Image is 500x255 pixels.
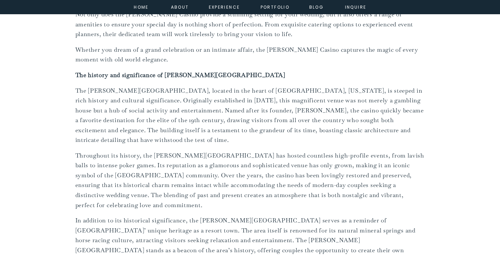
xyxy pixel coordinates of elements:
[209,3,237,10] a: experience
[75,151,425,210] p: Throughout its history, the [PERSON_NAME][GEOGRAPHIC_DATA] has hosted countless high-profile even...
[132,3,151,10] a: home
[343,3,368,10] a: inquire
[75,86,425,145] p: The [PERSON_NAME][GEOGRAPHIC_DATA], located in the heart of [GEOGRAPHIC_DATA], [US_STATE], is ste...
[304,3,329,10] a: Blog
[75,71,285,79] strong: The history and significance of [PERSON_NAME][GEOGRAPHIC_DATA]
[75,9,425,39] p: Not only does the [PERSON_NAME] Casino provide a stunning setting for your wedding, but it also o...
[171,3,187,10] a: about
[260,3,290,10] a: portfolio
[75,45,425,65] p: Whether you dream of a grand celebration or an intimate affair, the [PERSON_NAME] Casino captures...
